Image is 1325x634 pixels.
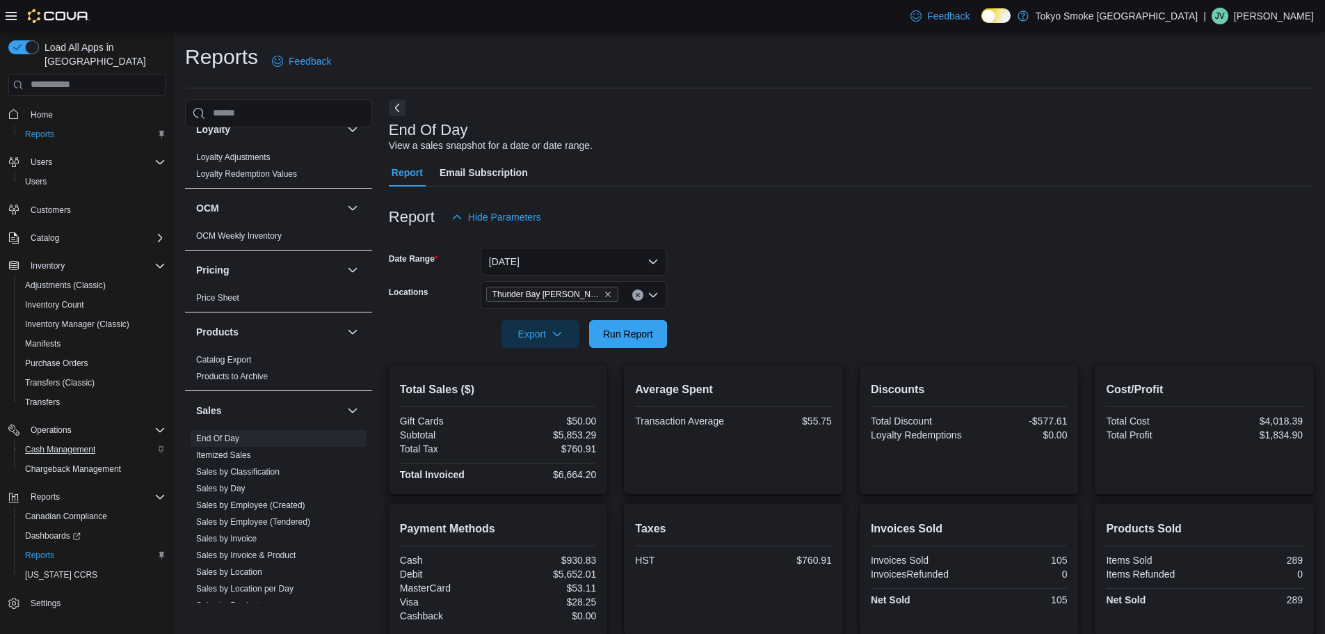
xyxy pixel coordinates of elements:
[1106,569,1201,580] div: Items Refunded
[25,358,88,369] span: Purchase Orders
[196,152,271,162] a: Loyalty Adjustments
[972,415,1067,427] div: -$577.61
[19,441,101,458] a: Cash Management
[972,555,1067,566] div: 105
[1212,8,1228,24] div: Jynessia Vepsalainen
[19,277,111,294] a: Adjustments (Classic)
[603,327,653,341] span: Run Report
[3,104,171,125] button: Home
[25,397,60,408] span: Transfers
[446,203,547,231] button: Hide Parameters
[196,293,239,303] a: Price Sheet
[19,508,166,525] span: Canadian Compliance
[14,459,171,479] button: Chargeback Management
[871,381,1068,398] h2: Discounts
[1207,569,1303,580] div: 0
[19,316,166,333] span: Inventory Manager (Classic)
[981,8,1011,23] input: Dark Mode
[19,126,166,143] span: Reports
[400,583,495,594] div: MasterCard
[1106,415,1201,427] div: Total Cost
[14,546,171,565] button: Reports
[19,566,166,583] span: Washington CCRS
[25,595,66,612] a: Settings
[25,511,107,522] span: Canadian Compliance
[196,516,310,528] span: Sales by Employee (Tendered)
[589,320,667,348] button: Run Report
[14,393,171,412] button: Transfers
[389,100,405,116] button: Next
[1106,555,1201,566] div: Items Sold
[196,354,251,365] span: Catalog Export
[648,290,659,301] button: Open list of options
[14,125,171,144] button: Reports
[25,530,81,541] span: Dashboards
[196,550,296,560] a: Sales by Invoice & Product
[196,534,257,544] a: Sales by Invoice
[737,415,832,427] div: $55.75
[19,394,166,411] span: Transfers
[196,404,342,418] button: Sales
[19,277,166,294] span: Adjustments (Classic)
[289,54,331,68] span: Feedback
[501,555,596,566] div: $930.83
[196,483,246,494] span: Sales by Day
[1207,555,1303,566] div: 289
[440,159,528,187] span: Email Subscription
[501,610,596,621] div: $0.00
[400,569,495,580] div: Debit
[31,598,61,609] span: Settings
[501,569,596,580] div: $5,652.01
[196,263,342,277] button: Pricing
[389,122,468,138] h3: End Of Day
[25,319,129,330] span: Inventory Manager (Classic)
[344,121,361,138] button: Loyalty
[196,500,305,510] a: Sales by Employee (Created)
[1106,381,1303,398] h2: Cost/Profit
[25,154,166,171] span: Users
[481,248,667,276] button: [DATE]
[19,461,127,477] a: Chargeback Management
[196,122,230,136] h3: Loyalty
[1215,8,1225,24] span: JV
[19,335,166,352] span: Manifests
[25,444,95,455] span: Cash Management
[25,569,97,580] span: [US_STATE] CCRS
[19,566,103,583] a: [US_STATE] CCRS
[871,569,966,580] div: InvoicesRefunded
[25,489,65,505] button: Reports
[635,521,832,537] h2: Taxes
[400,596,495,608] div: Visa
[25,230,65,246] button: Catalog
[14,565,171,585] button: [US_STATE] CCRS
[196,533,257,544] span: Sales by Invoice
[1106,429,1201,441] div: Total Profit
[871,415,966,427] div: Total Discount
[196,566,262,578] span: Sales by Location
[196,583,294,594] span: Sales by Location per Day
[185,149,372,188] div: Loyalty
[501,415,596,427] div: $50.00
[39,40,166,68] span: Load All Apps in [GEOGRAPHIC_DATA]
[31,491,60,502] span: Reports
[25,280,106,291] span: Adjustments (Classic)
[196,169,297,179] a: Loyalty Redemption Values
[871,555,966,566] div: Invoices Sold
[972,569,1067,580] div: 0
[14,440,171,459] button: Cash Management
[400,443,495,454] div: Total Tax
[400,521,597,537] h2: Payment Methods
[196,122,342,136] button: Loyalty
[196,584,294,594] a: Sales by Location per Day
[3,152,171,172] button: Users
[25,299,84,310] span: Inventory Count
[468,210,541,224] span: Hide Parameters
[19,528,86,544] a: Dashboards
[25,106,58,123] a: Home
[19,173,166,190] span: Users
[19,355,166,372] span: Purchase Orders
[501,583,596,594] div: $53.11
[344,262,361,278] button: Pricing
[14,172,171,191] button: Users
